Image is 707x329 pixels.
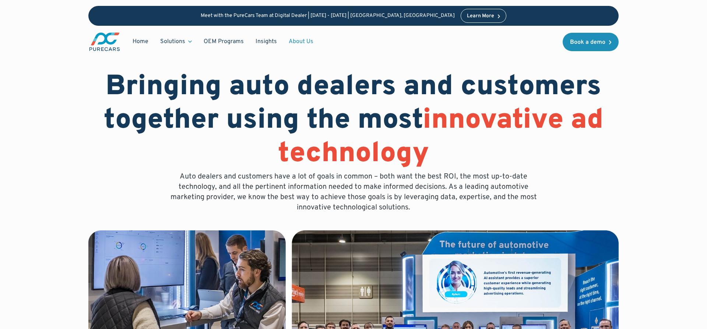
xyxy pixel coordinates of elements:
div: Solutions [160,38,185,46]
a: main [88,32,121,52]
span: innovative ad technology [278,103,604,172]
p: Auto dealers and customers have a lot of goals in common – both want the best ROI, the most up-to... [165,171,542,213]
h1: Bringing auto dealers and customers together using the most [88,71,619,171]
a: Learn More [461,9,506,23]
div: Book a demo [570,39,605,45]
p: Meet with the PureCars Team at Digital Dealer | [DATE] - [DATE] | [GEOGRAPHIC_DATA], [GEOGRAPHIC_... [201,13,455,19]
img: purecars logo [88,32,121,52]
a: About Us [283,35,319,49]
a: OEM Programs [198,35,250,49]
a: Book a demo [563,33,619,51]
a: Insights [250,35,283,49]
div: Solutions [154,35,198,49]
a: Home [127,35,154,49]
div: Learn More [467,14,494,19]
